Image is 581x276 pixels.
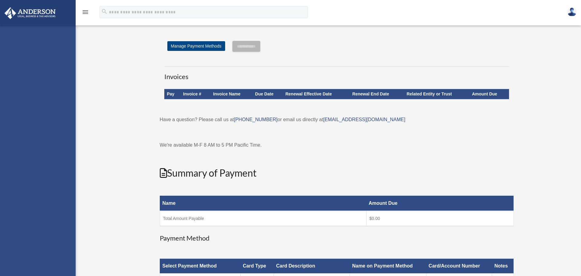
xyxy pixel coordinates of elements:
a: menu [82,11,89,16]
td: Total Amount Payable [160,211,366,226]
th: Notes [492,259,514,274]
p: Have a question? Please call us at or email us directly at [160,115,514,124]
i: menu [82,8,89,16]
th: Select Payment Method [160,259,240,274]
h2: Summary of Payment [160,166,514,180]
h3: Payment Method [160,234,514,243]
th: Card Type [240,259,274,274]
a: [PHONE_NUMBER] [234,117,277,122]
th: Invoice # [181,89,211,99]
th: Pay [164,89,181,99]
th: Renewal End Date [350,89,404,99]
th: Amount Due [366,196,514,211]
th: Card/Account Number [426,259,492,274]
th: Name [160,196,366,211]
img: User Pic [567,8,576,16]
th: Amount Due [470,89,509,99]
a: Manage Payment Methods [167,41,225,51]
a: [EMAIL_ADDRESS][DOMAIN_NAME] [323,117,405,122]
i: search [101,8,108,15]
p: We're available M-F 8 AM to 5 PM Pacific Time. [160,141,514,149]
th: Invoice Name [211,89,253,99]
th: Renewal Effective Date [283,89,350,99]
td: $0.00 [366,211,514,226]
th: Name on Payment Method [350,259,426,274]
th: Due Date [253,89,283,99]
th: Related Entity or Trust [404,89,470,99]
h3: Invoices [164,66,509,81]
th: Card Description [274,259,350,274]
img: Anderson Advisors Platinum Portal [3,7,57,19]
